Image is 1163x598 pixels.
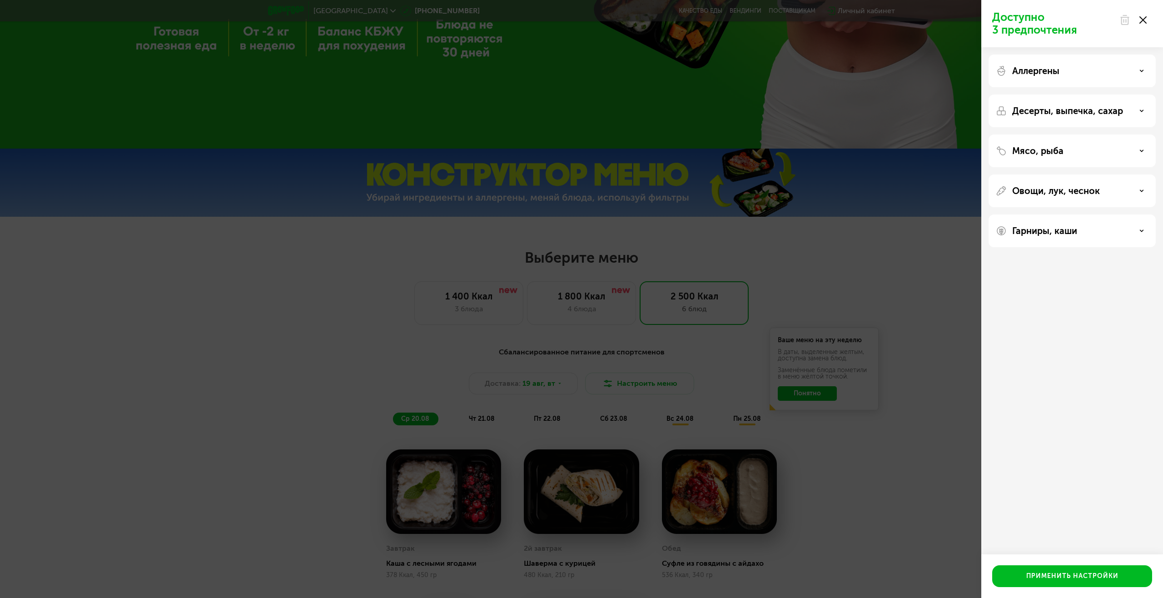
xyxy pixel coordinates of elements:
[1026,572,1118,581] div: Применить настройки
[1012,225,1077,236] p: Гарниры, каши
[992,565,1152,587] button: Применить настройки
[1012,105,1123,116] p: Десерты, выпечка, сахар
[1012,65,1059,76] p: Аллергены
[1012,145,1064,156] p: Мясо, рыба
[1012,185,1100,196] p: Овощи, лук, чеснок
[992,11,1114,36] p: Доступно 3 предпочтения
